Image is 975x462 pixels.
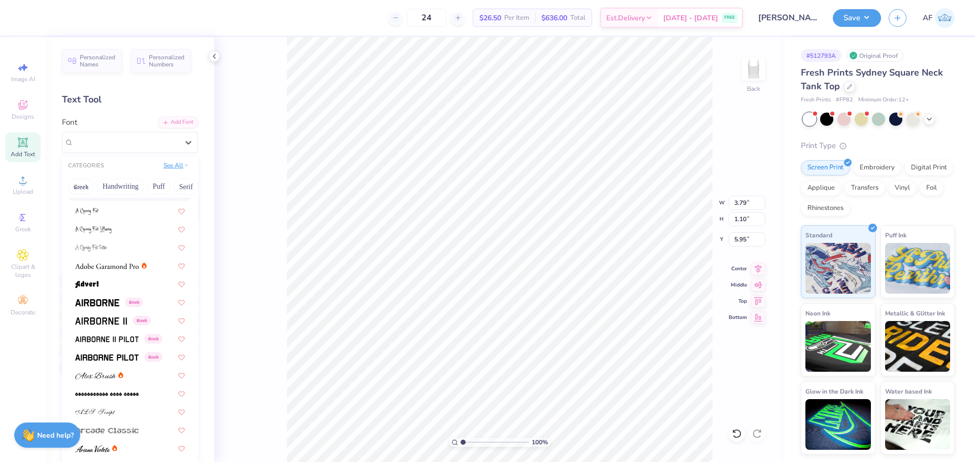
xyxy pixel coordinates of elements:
div: Digital Print [904,160,954,175]
img: Alex Brush [75,372,116,379]
img: Airborne [75,299,119,306]
span: Greek [133,316,150,325]
label: Font [62,117,77,128]
span: [DATE] - [DATE] [663,13,718,23]
span: Top [729,298,747,305]
span: Upload [13,188,33,196]
span: $636.00 [541,13,567,23]
div: Rhinestones [801,201,850,216]
img: Arcade Classic [75,427,139,434]
span: Image AI [11,75,35,83]
div: Foil [920,181,944,196]
span: $26.50 [479,13,501,23]
img: AlphaShapes xmas balls [75,390,139,398]
span: # FP82 [836,96,853,104]
img: Puff Ink [885,243,951,294]
span: Greek [145,352,162,362]
span: Puff Ink [885,230,906,240]
button: Greek [68,179,94,195]
img: Water based Ink [885,399,951,450]
div: Add Font [158,117,198,128]
img: Standard [805,243,871,294]
input: Untitled Design [751,8,825,28]
img: A Charming Font [75,208,99,215]
button: Handwriting [97,179,144,195]
img: Airborne II [75,317,127,325]
a: AF [923,8,955,28]
span: FREE [724,14,735,21]
span: Water based Ink [885,386,932,397]
img: Neon Ink [805,321,871,372]
span: Fresh Prints Sydney Square Neck Tank Top [801,66,943,92]
span: Greek [125,298,143,307]
span: Neon Ink [805,308,830,318]
img: Airborne Pilot [75,354,139,361]
span: Add Text [11,150,35,158]
div: Transfers [844,181,885,196]
span: Personalized Numbers [149,54,185,68]
img: Adobe Garamond Pro [75,263,139,270]
img: A Charming Font Outline [75,244,107,252]
span: Total [570,13,586,23]
img: ALS Script [75,409,115,416]
div: Print Type [801,140,955,152]
span: Decorate [11,308,35,316]
input: – – [407,9,446,27]
img: Advert [75,281,99,288]
span: Middle [729,281,747,289]
span: Greek [15,225,31,233]
div: Applique [801,181,841,196]
button: See All [160,160,192,170]
button: Save [833,9,881,27]
img: Metallic & Glitter Ink [885,321,951,372]
div: Text Tool [62,93,198,106]
span: 100 % [532,438,548,447]
button: Puff [147,179,171,195]
img: Glow in the Dark Ink [805,399,871,450]
div: Vinyl [888,181,917,196]
span: Center [729,265,747,272]
span: AF [923,12,932,24]
img: Back [743,59,764,79]
span: Personalized Names [80,54,116,68]
span: Minimum Order: 12 + [858,96,909,104]
strong: Need help? [37,431,74,440]
img: Airborne II Pilot [75,336,139,343]
img: Ana Francesca Bustamante [935,8,955,28]
span: Per Item [504,13,529,23]
span: Glow in the Dark Ink [805,386,863,397]
div: Back [747,84,760,93]
span: Est. Delivery [606,13,645,23]
span: Bottom [729,314,747,321]
div: # 512793A [801,49,841,62]
span: Fresh Prints [801,96,831,104]
span: Standard [805,230,832,240]
span: Clipart & logos [5,263,41,279]
img: Ariana Violeta [75,445,110,452]
span: Greek [145,334,162,343]
div: Screen Print [801,160,850,175]
div: Original Proof [847,49,903,62]
div: CATEGORIES [68,162,104,170]
span: Designs [12,113,34,121]
span: Metallic & Glitter Ink [885,308,945,318]
button: Serif [174,179,199,195]
div: Embroidery [853,160,901,175]
img: A Charming Font Leftleaning [75,226,112,233]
